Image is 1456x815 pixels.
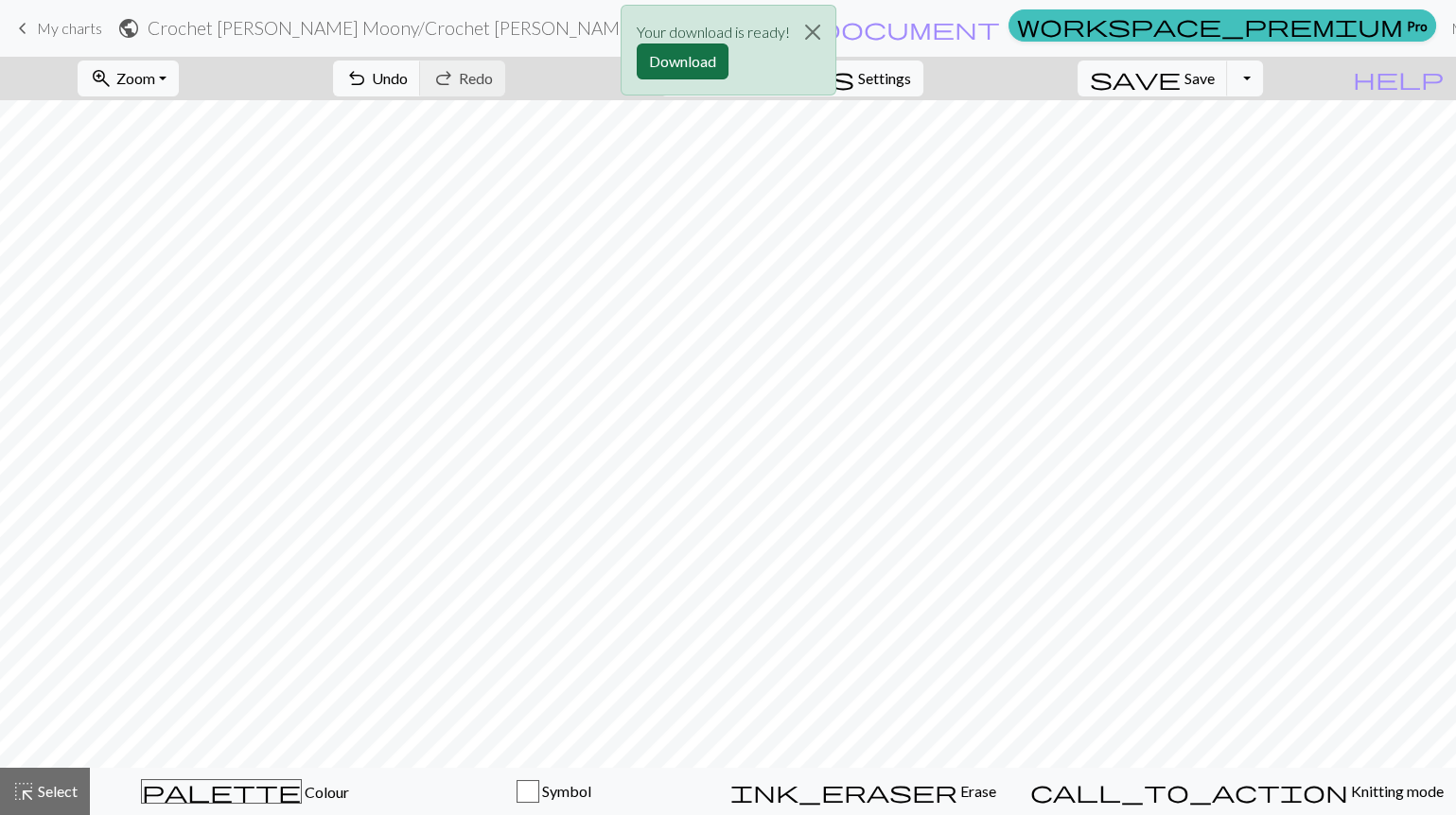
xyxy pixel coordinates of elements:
span: Knitting mode [1348,782,1444,800]
span: call_to_action [1030,778,1348,805]
button: Erase [709,768,1018,815]
button: Symbol [399,768,709,815]
span: Colour [302,783,349,801]
span: ink_eraser [730,778,957,805]
span: highlight_alt [12,778,35,805]
button: Download [637,43,728,79]
button: Close [790,6,835,59]
span: Symbol [539,782,591,800]
span: Erase [957,782,996,800]
span: Select [35,782,78,800]
button: Colour [90,768,399,815]
p: Your download is ready! [637,21,790,43]
span: palette [142,778,301,805]
button: Knitting mode [1018,768,1456,815]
